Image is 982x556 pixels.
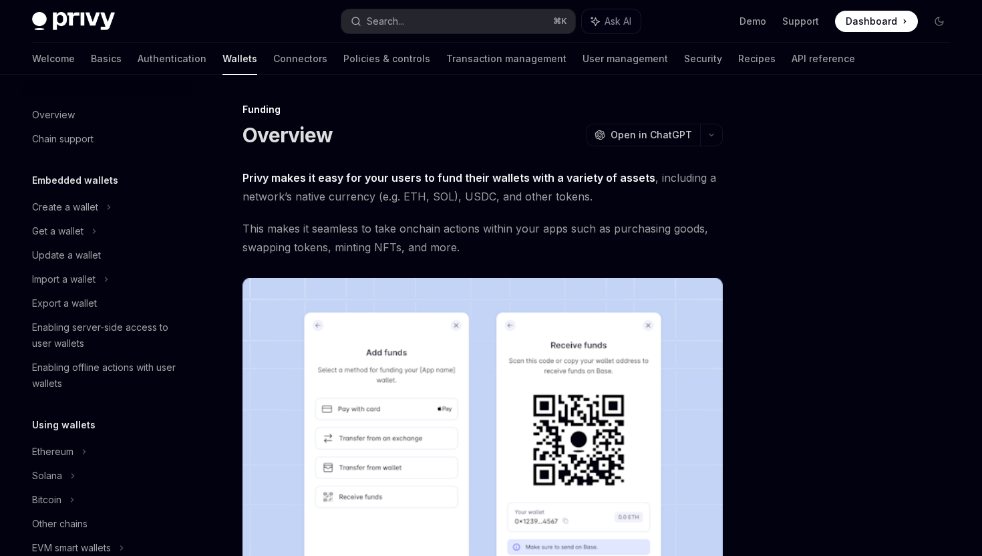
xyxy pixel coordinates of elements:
[740,15,766,28] a: Demo
[32,131,94,147] div: Chain support
[32,223,84,239] div: Get a wallet
[367,13,404,29] div: Search...
[32,271,96,287] div: Import a wallet
[582,9,641,33] button: Ask AI
[32,417,96,433] h5: Using wallets
[32,360,184,392] div: Enabling offline actions with user wallets
[21,291,192,315] a: Export a wallet
[273,43,327,75] a: Connectors
[583,43,668,75] a: User management
[21,103,192,127] a: Overview
[32,319,184,352] div: Enabling server-side access to user wallets
[242,103,723,116] div: Funding
[553,16,567,27] span: ⌘ K
[341,9,575,33] button: Search...⌘K
[32,444,73,460] div: Ethereum
[684,43,722,75] a: Security
[605,15,631,28] span: Ask AI
[32,107,75,123] div: Overview
[21,243,192,267] a: Update a wallet
[738,43,776,75] a: Recipes
[242,123,333,147] h1: Overview
[32,295,97,311] div: Export a wallet
[32,492,61,508] div: Bitcoin
[242,171,655,184] strong: Privy makes it easy for your users to fund their wallets with a variety of assets
[21,315,192,356] a: Enabling server-side access to user wallets
[222,43,257,75] a: Wallets
[32,43,75,75] a: Welcome
[21,127,192,151] a: Chain support
[242,168,723,206] span: , including a network’s native currency (e.g. ETH, SOL), USDC, and other tokens.
[835,11,918,32] a: Dashboard
[32,172,118,188] h5: Embedded wallets
[32,199,98,215] div: Create a wallet
[21,512,192,536] a: Other chains
[91,43,122,75] a: Basics
[32,516,88,532] div: Other chains
[846,15,897,28] span: Dashboard
[138,43,206,75] a: Authentication
[611,128,692,142] span: Open in ChatGPT
[343,43,430,75] a: Policies & controls
[782,15,819,28] a: Support
[21,356,192,396] a: Enabling offline actions with user wallets
[32,12,115,31] img: dark logo
[242,219,723,257] span: This makes it seamless to take onchain actions within your apps such as purchasing goods, swappin...
[446,43,566,75] a: Transaction management
[32,468,62,484] div: Solana
[929,11,950,32] button: Toggle dark mode
[792,43,855,75] a: API reference
[32,247,101,263] div: Update a wallet
[586,124,700,146] button: Open in ChatGPT
[32,540,111,556] div: EVM smart wallets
